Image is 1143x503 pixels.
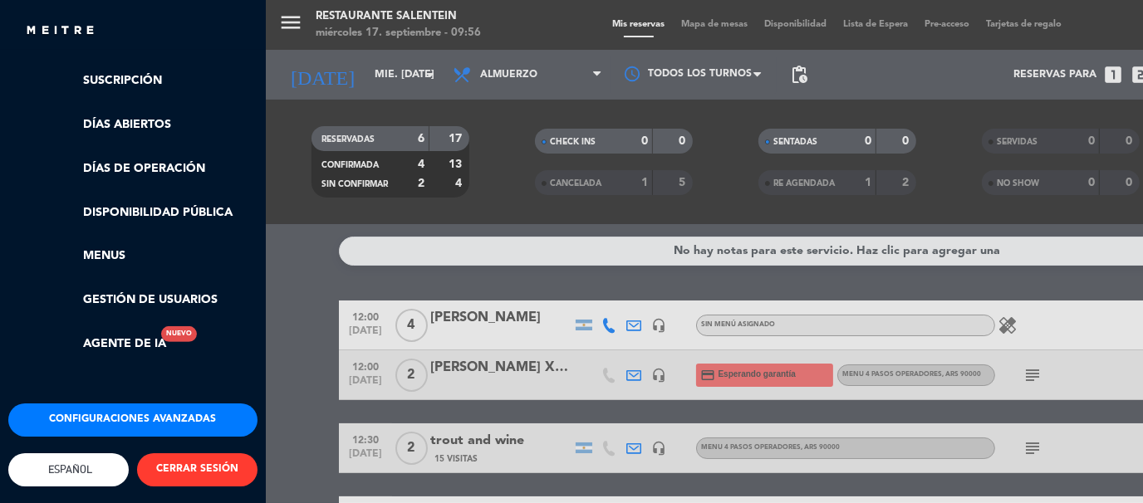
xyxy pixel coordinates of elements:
a: Suscripción [42,71,258,90]
a: Disponibilidad pública [42,203,258,222]
button: Configuraciones avanzadas [8,403,258,437]
a: Menus [42,247,258,266]
a: Agente de IANuevo [42,335,166,354]
a: Gestión de usuarios [42,291,258,310]
button: CERRAR SESIÓN [137,453,258,486]
img: MEITRE [25,25,96,37]
span: Español [45,463,93,476]
a: Días de Operación [42,159,258,178]
div: Nuevo [161,326,197,342]
a: Días abiertos [42,115,258,134]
